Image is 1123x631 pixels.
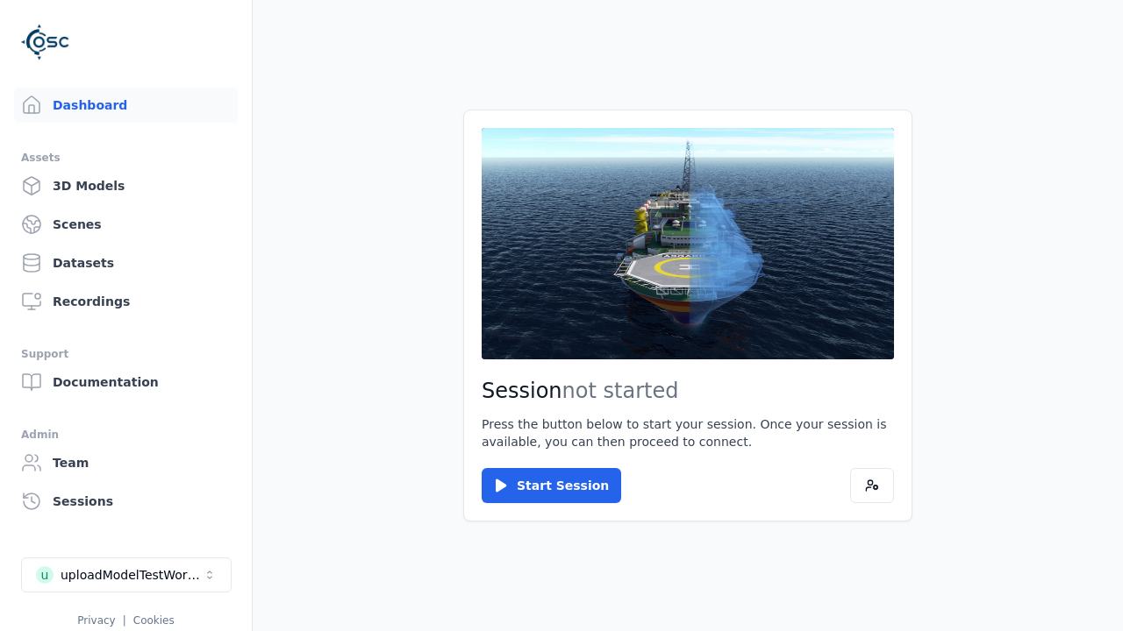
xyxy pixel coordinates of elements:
a: Cookies [133,614,175,627]
a: Team [14,445,238,480]
a: Privacy [77,614,115,627]
div: Admin [21,424,231,445]
a: 3D Models [14,168,238,203]
span: | [123,614,126,627]
h2: Session [482,377,894,405]
a: Scenes [14,207,238,242]
div: Support [21,344,231,365]
a: Datasets [14,245,238,280]
div: u [36,566,54,584]
a: Dashboard [14,88,238,123]
a: Sessions [14,484,238,519]
img: Logo [21,18,70,67]
a: Documentation [14,365,238,400]
button: Select a workspace [21,557,232,592]
p: Press the button below to start your session. Once your session is available, you can then procee... [482,415,894,450]
div: Assets [21,147,231,168]
div: uploadModelTestWorkspace [61,566,203,584]
span: not started [562,379,679,403]
button: Start Session [482,468,621,503]
a: Recordings [14,284,238,319]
